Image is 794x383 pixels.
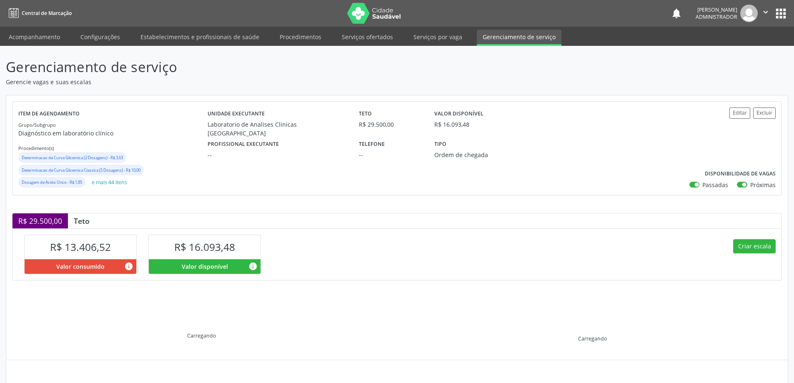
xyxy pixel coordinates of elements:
button: apps [774,6,788,21]
a: Estabelecimentos e profissionais de saúde [135,30,265,44]
button: notifications [671,8,682,19]
div: Laboratorio de Analises Clinicas [GEOGRAPHIC_DATA] [208,120,347,138]
span: Valor consumido [56,262,105,271]
a: Acompanhamento [3,30,66,44]
div: Carregando [578,335,607,342]
button: e mais 44 itens [88,177,130,188]
a: Serviços por vaga [408,30,468,44]
button:  [758,5,774,22]
label: Item de agendamento [18,108,80,120]
label: Valor disponível [434,108,483,120]
span: Valor disponível [182,262,228,271]
label: Teto [359,108,372,120]
div: -- [359,150,423,159]
p: Diagnóstico em laboratório clínico [18,129,208,138]
div: Ordem de chegada [434,150,536,159]
button: Editar [729,108,750,119]
label: Disponibilidade de vagas [705,168,776,180]
small: Dosagem de Acido Urico - R$ 1,85 [22,180,82,185]
label: Passadas [702,180,728,189]
p: Gerenciamento de serviço [6,57,554,78]
div: R$ 29.500,00 [359,120,423,129]
p: Gerencie vagas e suas escalas [6,78,554,86]
label: Próximas [750,180,776,189]
span: R$ 13.406,52 [50,240,111,254]
button: Criar escala [733,239,776,253]
div: [PERSON_NAME] [696,6,737,13]
div: Carregando [187,332,216,339]
a: Central de Marcação [6,6,72,20]
div: -- [208,150,347,159]
span: R$ 16.093,48 [174,240,235,254]
div: R$ 29.500,00 [13,213,68,228]
small: Procedimento(s) [18,145,54,151]
a: Procedimentos [274,30,327,44]
i:  [761,8,770,17]
label: Profissional executante [208,138,279,150]
div: Teto [68,216,95,225]
small: Determinacao de Curva Glicemica (2 Dosagens) - R$ 3,63 [22,155,123,160]
span: Administrador [696,13,737,20]
a: Serviços ofertados [336,30,399,44]
label: Unidade executante [208,108,265,120]
a: Gerenciamento de serviço [477,30,561,46]
i: Valor consumido por agendamentos feitos para este serviço [124,262,133,271]
a: Configurações [75,30,126,44]
label: Tipo [434,138,446,150]
button: Excluir [753,108,776,119]
small: Determinacao de Curva Glicemica Classica (5 Dosagens) - R$ 10,00 [22,168,140,173]
small: Grupo/Subgrupo [18,122,56,128]
i: Valor disponível para agendamentos feitos para este serviço [248,262,258,271]
img: img [740,5,758,22]
label: Telefone [359,138,385,150]
div: R$ 16.093,48 [434,120,469,129]
span: Central de Marcação [22,10,72,17]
